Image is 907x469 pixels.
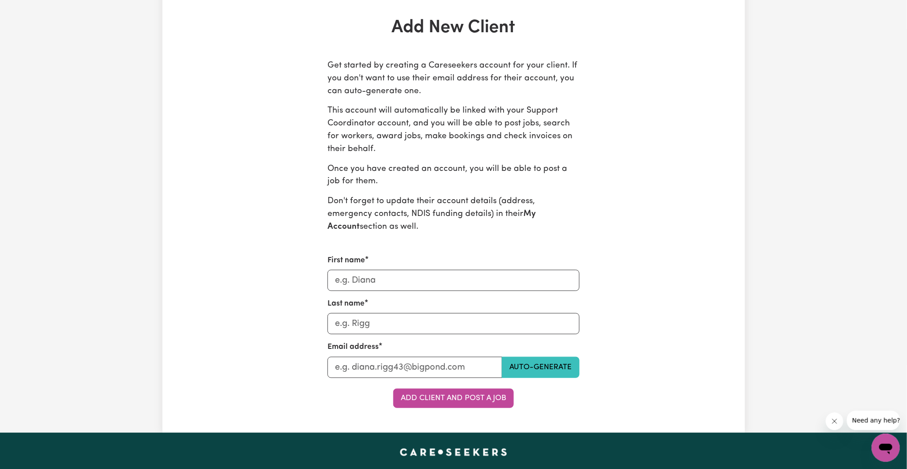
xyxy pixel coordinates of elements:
[393,389,514,408] button: Add Client and Post a Job
[5,6,53,13] span: Need any help?
[327,357,502,378] input: e.g. diana.rigg43@bigpond.com
[502,357,580,378] button: Auto-generate email address
[327,163,580,189] p: Once you have created an account, you will be able to post a job for them.
[327,341,379,353] label: Email address
[847,411,900,430] iframe: Message from company
[265,17,643,38] h1: Add New Client
[400,449,507,456] a: Careseekers home page
[327,298,365,310] label: Last name
[327,255,365,266] label: First name
[826,412,843,430] iframe: Close message
[327,313,580,334] input: e.g. Rigg
[327,105,580,155] p: This account will automatically be linked with your Support Coordinator account, and you will be ...
[872,434,900,462] iframe: Button to launch messaging window
[327,195,580,233] p: Don't forget to update their account details (address, emergency contacts, NDIS funding details) ...
[327,210,536,231] b: My Account
[327,60,580,98] p: Get started by creating a Careseekers account for your client. If you don't want to use their ema...
[327,270,580,291] input: e.g. Diana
